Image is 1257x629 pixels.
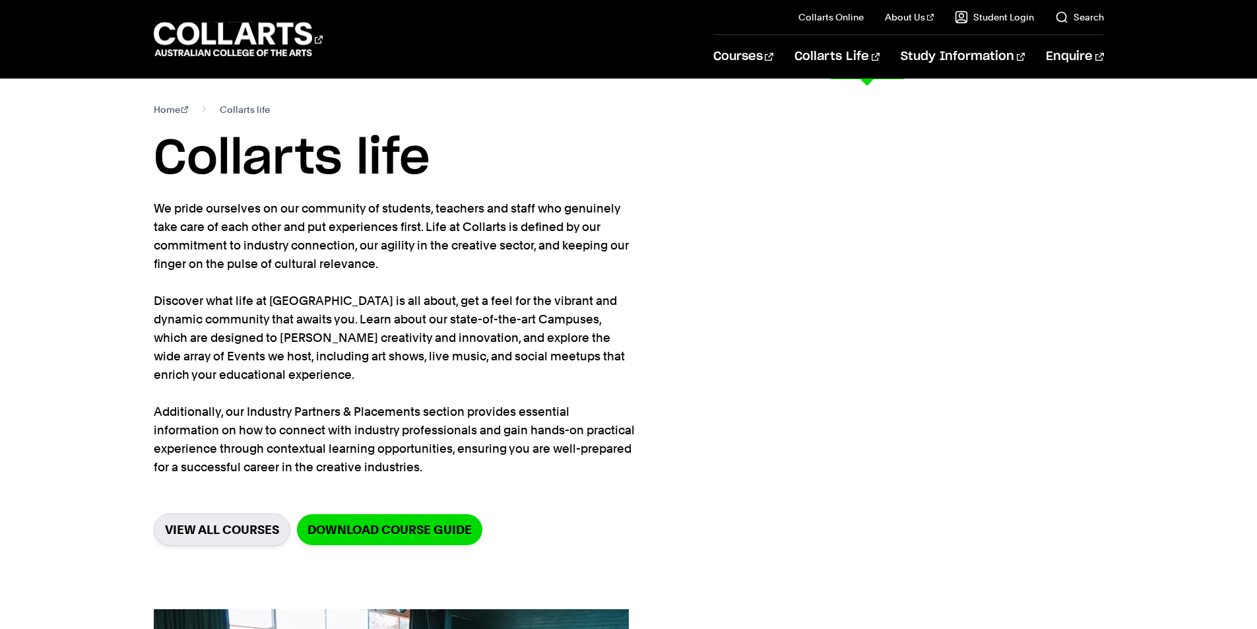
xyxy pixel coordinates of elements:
span: Collarts life [220,100,270,119]
a: About Us [885,11,934,24]
h1: Collarts life [154,129,1104,189]
p: We pride ourselves on our community of students, teachers and staff who genuinely take care of ea... [154,199,635,477]
a: VIEW ALL COURSES [154,513,290,546]
a: Courses [713,35,773,79]
a: Home [154,100,189,119]
a: Download Course Guide [297,514,482,545]
a: Study Information [901,35,1025,79]
a: Search [1055,11,1104,24]
a: Enquire [1046,35,1103,79]
div: Go to homepage [154,20,323,58]
a: Student Login [955,11,1034,24]
a: Collarts Life [794,35,880,79]
a: Collarts Online [798,11,864,24]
